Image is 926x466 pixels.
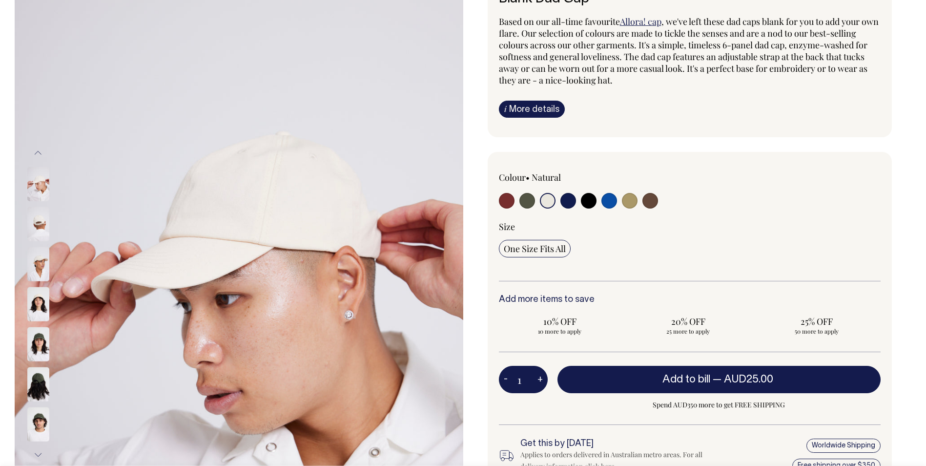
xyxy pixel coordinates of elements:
span: • [526,171,530,183]
button: Previous [31,142,45,164]
span: 25 more to apply [632,327,744,335]
button: Add to bill —AUD25.00 [557,366,881,393]
img: olive [27,327,49,361]
h6: Add more items to save [499,295,881,305]
div: Colour [499,171,652,183]
span: 10 more to apply [504,327,617,335]
div: Size [499,221,881,233]
span: 10% OFF [504,316,617,327]
a: Allora! cap [620,16,661,27]
span: One Size Fits All [504,243,566,254]
span: — [713,375,776,384]
h6: Get this by [DATE] [520,439,707,449]
span: 50 more to apply [760,327,873,335]
img: natural [27,287,49,321]
label: Natural [532,171,561,183]
span: Based on our all-time favourite [499,16,620,27]
input: 20% OFF 25 more to apply [627,313,749,338]
span: 25% OFF [760,316,873,327]
img: natural [27,247,49,281]
img: olive [27,407,49,441]
img: olive [27,367,49,401]
img: natural [27,207,49,241]
span: i [504,104,507,114]
input: 25% OFF 50 more to apply [755,313,878,338]
span: 20% OFF [632,316,744,327]
span: Spend AUD350 more to get FREE SHIPPING [557,399,881,411]
a: iMore details [499,101,565,118]
span: , we've left these dad caps blank for you to add your own flare. Our selection of colours are mad... [499,16,879,86]
span: Add to bill [662,375,710,384]
img: natural [27,167,49,201]
input: One Size Fits All [499,240,571,257]
input: 10% OFF 10 more to apply [499,313,621,338]
button: Next [31,444,45,466]
button: + [533,370,548,389]
span: AUD25.00 [724,375,773,384]
button: - [499,370,513,389]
